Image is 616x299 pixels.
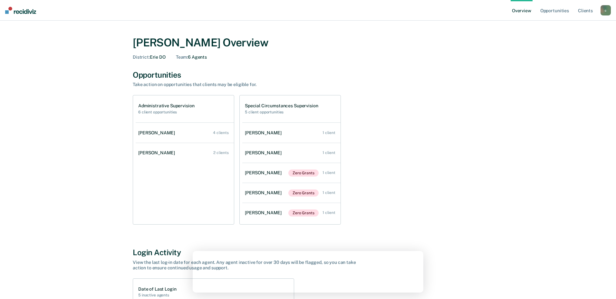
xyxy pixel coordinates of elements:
div: 1 client [322,210,335,215]
div: [PERSON_NAME] [245,210,284,216]
a: [PERSON_NAME]Zero Grants 1 client [242,203,341,223]
a: [PERSON_NAME] 4 clients [136,124,234,142]
a: [PERSON_NAME] 2 clients [136,144,234,162]
div: [PERSON_NAME] [245,170,284,176]
button: c [601,5,611,15]
div: Login Activity [133,248,483,257]
div: [PERSON_NAME] [138,130,178,136]
div: 2 clients [213,150,229,155]
h1: Date of Last Login [138,286,176,292]
a: [PERSON_NAME]Zero Grants 1 client [242,163,341,183]
span: Team : [176,54,188,60]
iframe: Intercom live chat [594,277,610,293]
a: [PERSON_NAME] 1 client [242,124,341,142]
a: [PERSON_NAME] 1 client [242,144,341,162]
div: Take action on opportunities that clients may be eligible for. [133,82,358,87]
h1: Special Circumstances Supervision [245,103,318,109]
div: View the last log-in date for each agent. Any agent inactive for over 30 days will be flagged, so... [133,260,358,271]
span: Zero Grants [288,209,319,217]
div: 1 client [322,190,335,195]
span: Zero Grants [288,189,319,197]
h1: Administrative Supervision [138,103,194,109]
div: Erie DO [133,54,166,60]
img: Recidiviz [5,7,36,14]
div: Opportunities [133,70,483,80]
div: [PERSON_NAME] [245,190,284,196]
iframe: Survey by Kim from Recidiviz [193,251,423,293]
span: District : [133,54,150,60]
span: Zero Grants [288,169,319,177]
a: [PERSON_NAME]Zero Grants 1 client [242,183,341,203]
div: 4 clients [213,130,229,135]
div: 1 client [322,170,335,175]
h2: 5 inactive agents [138,293,176,297]
div: 1 client [322,130,335,135]
h2: 6 client opportunities [138,110,194,114]
div: 1 client [322,150,335,155]
div: 6 Agents [176,54,207,60]
div: [PERSON_NAME] [245,150,284,156]
div: [PERSON_NAME] [138,150,178,156]
div: [PERSON_NAME] [245,130,284,136]
div: [PERSON_NAME] Overview [133,36,483,49]
h2: 5 client opportunities [245,110,318,114]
